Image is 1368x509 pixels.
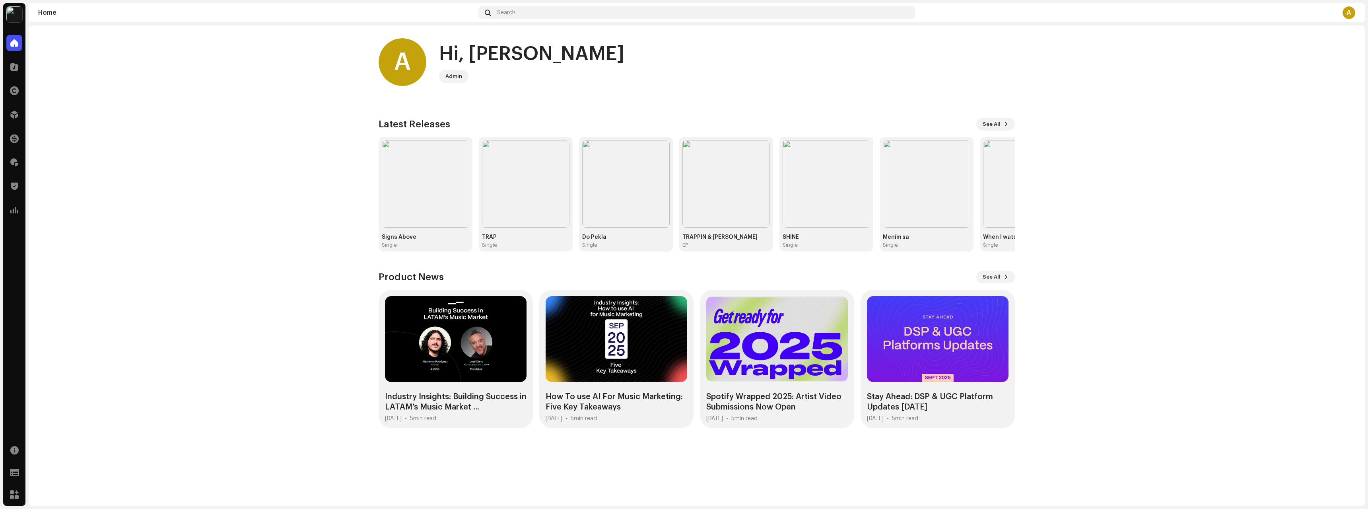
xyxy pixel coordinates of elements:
[867,392,1009,412] div: Stay Ahead: DSP & UGC Platform Updates [DATE]
[867,415,884,422] div: [DATE]
[445,72,462,81] div: Admin
[379,271,444,283] h3: Product News
[482,242,497,248] div: Single
[1343,6,1355,19] div: A
[582,242,597,248] div: Single
[582,140,670,228] img: 466c243a-2cea-4689-b84e-db36fad25686
[574,416,597,421] span: min read
[382,140,469,228] img: a08a2466-6766-4b4d-9aa4-b3bae204ea7b
[6,6,22,22] img: 87673747-9ce7-436b-aed6-70e10163a7f0
[571,415,597,422] div: 5
[38,10,475,16] div: Home
[976,271,1015,283] button: See All
[439,41,624,67] div: Hi, [PERSON_NAME]
[382,242,397,248] div: Single
[482,140,569,228] img: c114c90a-28f4-47e5-9f44-7cbe5453eaac
[883,234,970,240] div: Mením sa
[976,118,1015,131] button: See All
[682,140,770,228] img: 89368470-c930-4e3e-8bb0-9ee83742a86f
[887,415,889,422] div: •
[983,242,998,248] div: Single
[883,140,970,228] img: cb9fb481-7b8c-4a79-bc26-a0973eb16077
[783,234,870,240] div: SHINE
[783,242,798,248] div: Single
[385,392,527,412] div: Industry Insights: Building Success in LATAM’s Music Market ...
[413,416,436,421] span: min read
[706,392,848,412] div: Spotify Wrapped 2025: Artist Video Submissions Now Open
[983,234,1071,240] div: When I watch I Can
[706,415,723,422] div: [DATE]
[895,416,918,421] span: min read
[385,415,402,422] div: [DATE]
[405,415,407,422] div: •
[379,118,450,131] h3: Latest Releases
[582,234,670,240] div: Do Pekla
[682,234,770,240] div: TRAPPIN & [PERSON_NAME]
[783,140,870,228] img: c0505c20-91bf-4c7c-9ceb-afeb3afdf3fe
[983,269,1001,285] span: See All
[892,415,918,422] div: 5
[983,116,1001,132] span: See All
[731,415,758,422] div: 5
[565,415,567,422] div: •
[497,10,515,16] span: Search
[883,242,898,248] div: Single
[410,415,436,422] div: 5
[379,38,426,86] div: A
[546,392,687,412] div: How To use AI For Music Marketing: Five Key Takeaways
[546,415,562,422] div: [DATE]
[726,415,728,422] div: •
[983,140,1071,228] img: 40eeed6e-b75d-49af-ac98-97e08ef946c3
[735,416,758,421] span: min read
[382,234,469,240] div: Signs Above
[682,242,688,248] div: EP
[482,234,569,240] div: TRAP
